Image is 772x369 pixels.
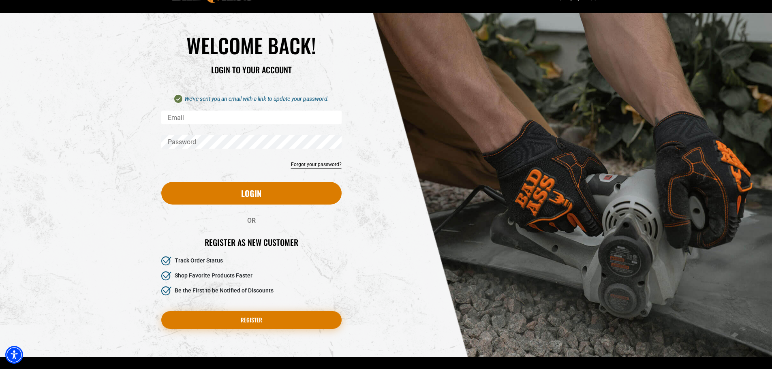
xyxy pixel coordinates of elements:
li: Track Order Status [161,256,342,266]
h3: LOGIN TO YOUR ACCOUNT [161,64,342,75]
a: Forgot your password? [291,161,342,168]
span: OR [241,217,262,224]
button: Login [161,182,342,205]
li: Be the First to be Notified of Discounts [161,286,342,296]
li: Shop Favorite Products Faster [161,271,342,281]
h2: Register as new customer [161,237,342,247]
a: Register [161,311,342,329]
p: We've sent you an email with a link to update your password. [161,94,342,104]
div: Accessibility Menu [5,346,23,364]
h1: WELCOME BACK! [161,32,342,58]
